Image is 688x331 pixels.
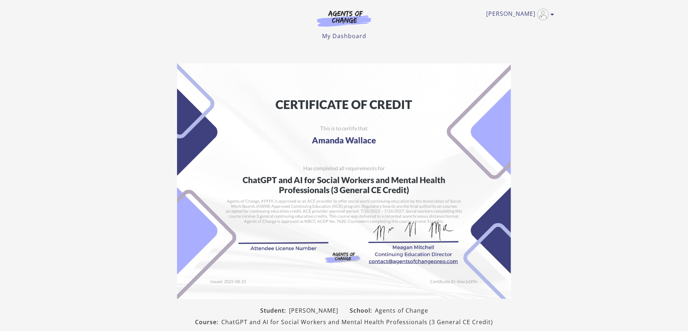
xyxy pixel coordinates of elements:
span: [PERSON_NAME] [289,306,338,315]
span: School: [350,306,375,315]
a: My Dashboard [322,32,366,40]
span: Course: [195,318,221,326]
span: Student: [260,306,289,315]
img: Certificate [177,63,511,299]
img: Agents of Change Logo [309,10,379,27]
span: ChatGPT and AI for Social Workers and Mental Health Professionals (3 General CE Credit) [221,318,493,326]
a: Toggle menu [486,9,551,20]
span: Agents of Change [375,306,428,315]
